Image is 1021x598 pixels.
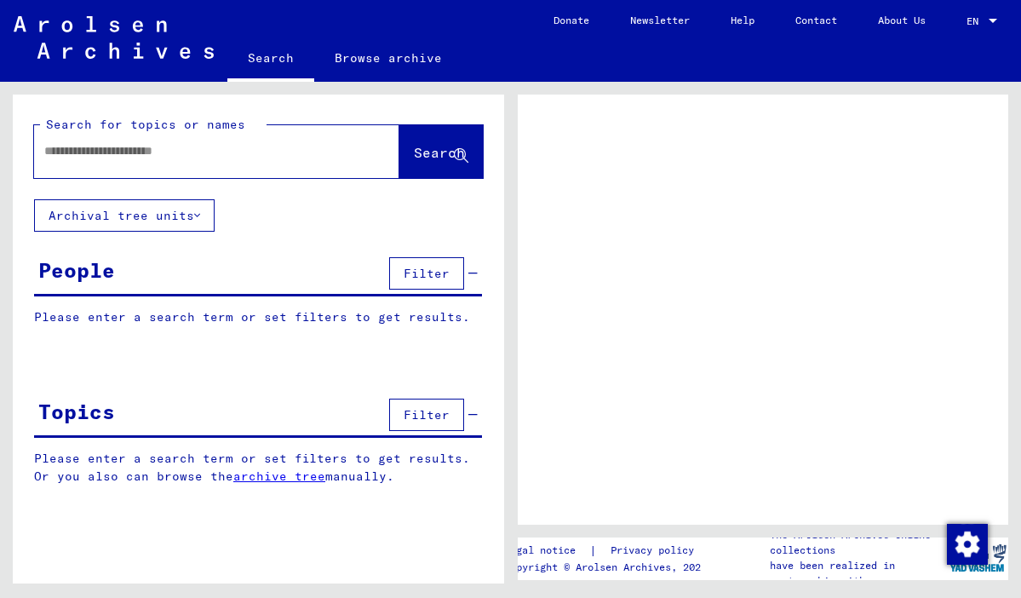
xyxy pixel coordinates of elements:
p: have been realized in partnership with [770,558,947,589]
div: | [504,542,714,560]
img: Arolsen_neg.svg [14,16,214,59]
a: Browse archive [314,37,462,78]
button: Archival tree units [34,199,215,232]
span: EN [967,15,985,27]
mat-label: Search for topics or names [46,117,245,132]
a: Search [227,37,314,82]
a: Legal notice [504,542,589,560]
div: People [38,255,115,285]
p: Copyright © Arolsen Archives, 2021 [504,560,714,575]
div: Topics [38,396,115,427]
span: Filter [404,407,450,423]
a: archive tree [233,469,325,484]
span: Search [414,144,465,161]
p: Please enter a search term or set filters to get results. Or you also can browse the manually. [34,450,483,486]
button: Filter [389,399,464,431]
a: Privacy policy [597,542,714,560]
button: Filter [389,257,464,290]
button: Search [399,125,483,178]
p: Please enter a search term or set filters to get results. [34,308,482,326]
p: The Arolsen Archives online collections [770,527,947,558]
span: Filter [404,266,450,281]
img: Change consent [947,524,988,565]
